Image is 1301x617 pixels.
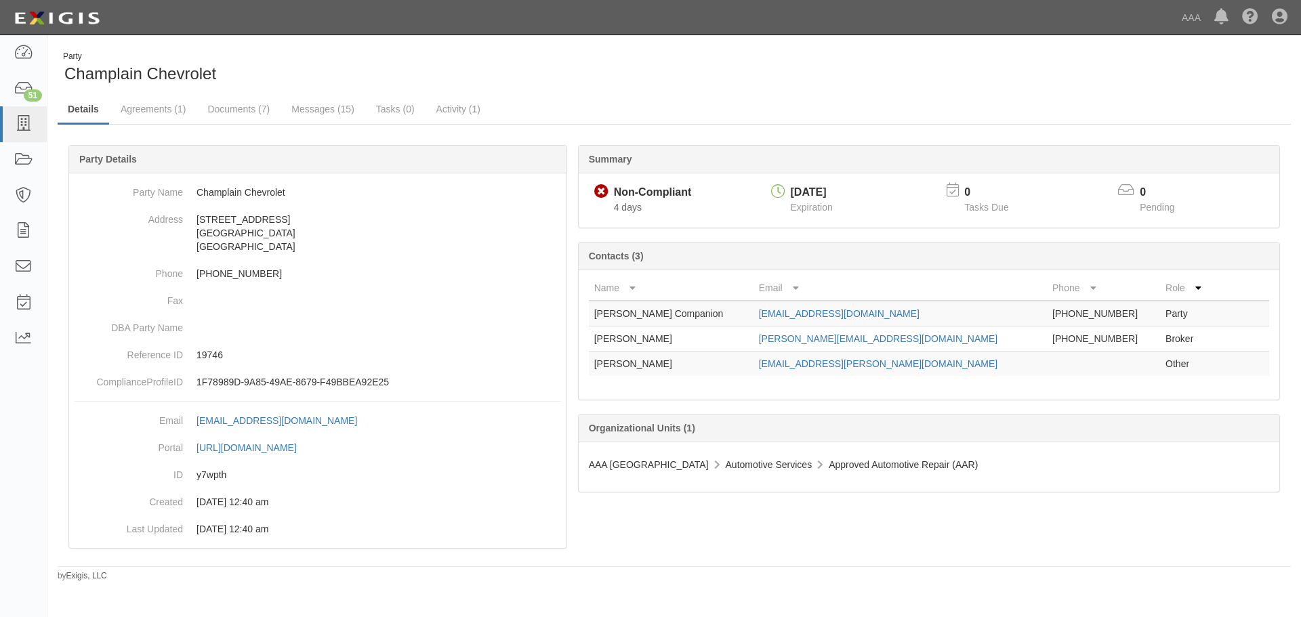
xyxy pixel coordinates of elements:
[1140,185,1191,200] p: 0
[75,461,183,482] dt: ID
[75,341,183,362] dt: Reference ID
[75,179,183,199] dt: Party Name
[75,260,561,287] dd: [PHONE_NUMBER]
[10,6,104,30] img: logo-5460c22ac91f19d4615b14bd174203de0afe785f0fc80cf4dbbc73dc1793850b.png
[197,375,561,389] p: 1F78989D-9A85-49AE-8679-F49BBEA92E25
[1160,276,1215,301] th: Role
[58,95,109,125] a: Details
[281,95,365,123] a: Messages (15)
[726,459,812,470] span: Automotive Services
[75,368,183,389] dt: ComplianceProfileID
[791,202,833,213] span: Expiration
[75,515,561,542] dd: 03/10/2023 12:40 am
[75,179,561,206] dd: Champlain Chevrolet
[1047,276,1160,301] th: Phone
[66,571,107,580] a: Exigis, LLC
[1140,202,1174,213] span: Pending
[75,407,183,427] dt: Email
[589,326,753,352] td: [PERSON_NAME]
[829,459,978,470] span: Approved Automotive Repair (AAR)
[197,415,372,426] a: [EMAIL_ADDRESS][DOMAIN_NAME]
[366,95,425,123] a: Tasks (0)
[75,515,183,536] dt: Last Updated
[1160,301,1215,326] td: Party
[1242,9,1258,26] i: Help Center - Complianz
[64,64,216,83] span: Champlain Chevrolet
[589,301,753,326] td: [PERSON_NAME] Companion
[75,461,561,488] dd: y7wpth
[594,185,608,199] i: Non-Compliant
[589,276,753,301] th: Name
[964,202,1008,213] span: Tasks Due
[75,488,561,515] dd: 03/10/2023 12:40 am
[1160,326,1215,352] td: Broker
[197,95,280,123] a: Documents (7)
[753,276,1047,301] th: Email
[1175,4,1207,31] a: AAA
[589,251,644,261] b: Contacts (3)
[58,570,107,582] small: by
[58,51,664,85] div: Champlain Chevrolet
[791,185,833,200] div: [DATE]
[75,287,183,307] dt: Fax
[759,358,997,369] a: [EMAIL_ADDRESS][PERSON_NAME][DOMAIN_NAME]
[1160,352,1215,377] td: Other
[1047,301,1160,326] td: [PHONE_NUMBER]
[63,51,216,62] div: Party
[614,202,642,213] span: Since 09/18/2025
[589,352,753,377] td: [PERSON_NAME]
[75,206,183,226] dt: Address
[589,459,709,470] span: AAA [GEOGRAPHIC_DATA]
[197,414,357,427] div: [EMAIL_ADDRESS][DOMAIN_NAME]
[197,348,561,362] p: 19746
[589,154,632,165] b: Summary
[110,95,196,123] a: Agreements (1)
[75,206,561,260] dd: [STREET_ADDRESS] [GEOGRAPHIC_DATA] [GEOGRAPHIC_DATA]
[75,260,183,280] dt: Phone
[614,185,692,200] div: Non-Compliant
[759,333,997,344] a: [PERSON_NAME][EMAIL_ADDRESS][DOMAIN_NAME]
[75,314,183,335] dt: DBA Party Name
[24,89,42,102] div: 51
[964,185,1025,200] p: 0
[75,434,183,454] dt: Portal
[589,423,695,433] b: Organizational Units (1)
[79,154,137,165] b: Party Details
[1047,326,1160,352] td: [PHONE_NUMBER]
[426,95,491,123] a: Activity (1)
[197,442,312,453] a: [URL][DOMAIN_NAME]
[759,308,920,319] a: [EMAIL_ADDRESS][DOMAIN_NAME]
[75,488,183,509] dt: Created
